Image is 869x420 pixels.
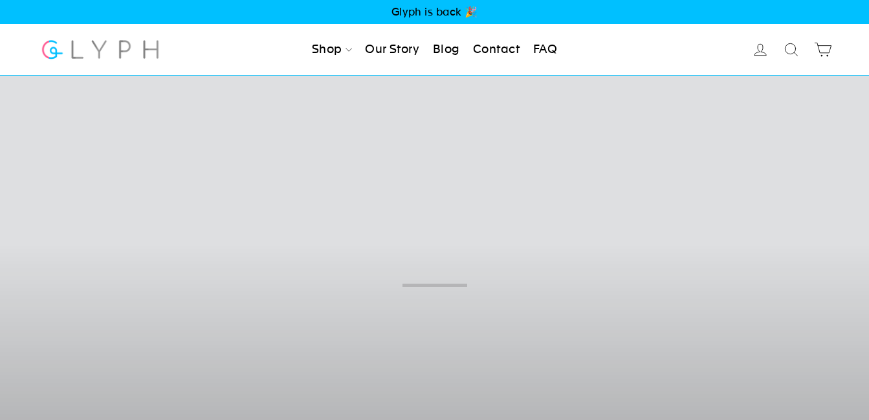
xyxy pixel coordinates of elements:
[307,36,562,64] ul: Primary
[468,36,525,64] a: Contact
[428,36,465,64] a: Blog
[40,32,161,67] img: Glyph
[528,36,562,64] a: FAQ
[360,36,424,64] a: Our Story
[307,36,357,64] a: Shop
